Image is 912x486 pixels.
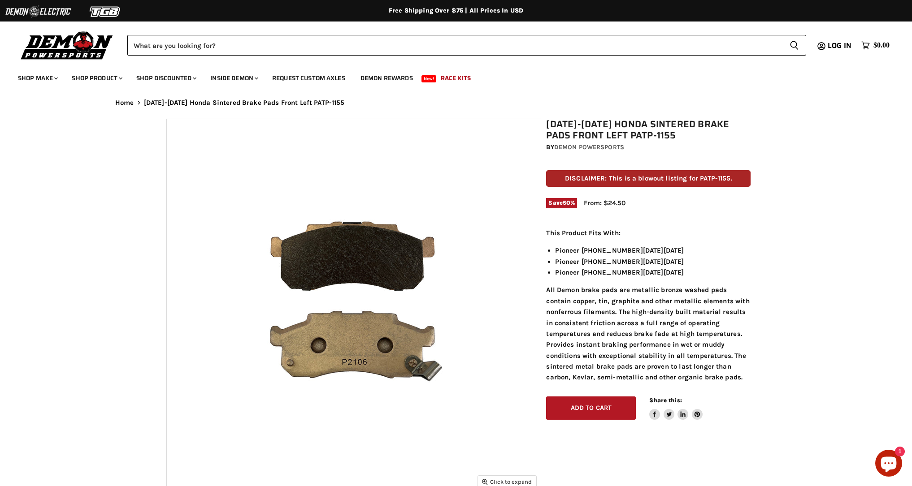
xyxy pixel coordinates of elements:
[434,69,478,87] a: Race Kits
[782,35,806,56] button: Search
[571,404,612,412] span: Add to cart
[584,199,625,207] span: From: $24.50
[546,170,751,187] p: DISCLAIMER: This is a blowout listing for PATP-1155.
[65,69,128,87] a: Shop Product
[97,99,815,107] nav: Breadcrumbs
[130,69,202,87] a: Shop Discounted
[649,397,682,404] span: Share this:
[828,40,851,51] span: Log in
[354,69,420,87] a: Demon Rewards
[482,478,532,485] span: Click to expand
[649,396,703,420] aside: Share this:
[555,256,751,267] li: Pioneer [PHONE_NUMBER][DATE][DATE]
[11,69,63,87] a: Shop Make
[824,42,857,50] a: Log in
[873,450,905,479] inbox-online-store-chat: Shopify online store chat
[555,267,751,278] li: Pioneer [PHONE_NUMBER][DATE][DATE]
[72,3,139,20] img: TGB Logo 2
[265,69,352,87] a: Request Custom Axles
[115,99,134,107] a: Home
[127,35,806,56] form: Product
[546,198,577,208] span: Save %
[555,245,751,256] li: Pioneer [PHONE_NUMBER][DATE][DATE]
[18,29,116,61] img: Demon Powersports
[421,75,437,82] span: New!
[857,39,894,52] a: $0.00
[127,35,782,56] input: Search
[546,228,751,383] div: All Demon brake pads are metallic bronze washed pads contain copper, tin, graphite and other meta...
[563,199,570,206] span: 50
[873,41,890,50] span: $0.00
[554,143,624,151] a: Demon Powersports
[144,99,345,107] span: [DATE]-[DATE] Honda Sintered Brake Pads Front Left PATP-1155
[97,7,815,15] div: Free Shipping Over $75 | All Prices In USD
[546,119,751,141] h1: [DATE]-[DATE] Honda Sintered Brake Pads Front Left PATP-1155
[4,3,72,20] img: Demon Electric Logo 2
[204,69,264,87] a: Inside Demon
[546,142,751,152] div: by
[11,65,887,87] ul: Main menu
[546,228,751,238] p: This Product Fits With:
[546,396,636,420] button: Add to cart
